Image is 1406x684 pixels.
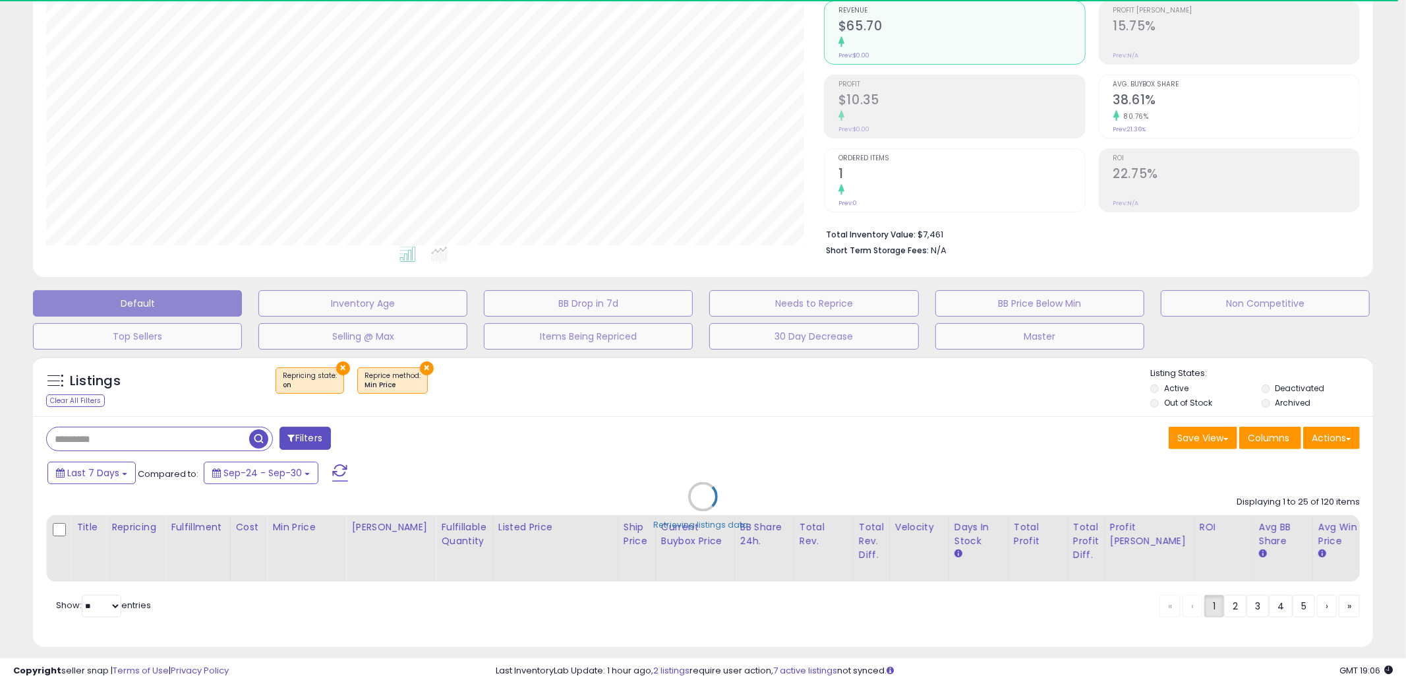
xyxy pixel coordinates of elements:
button: Master [935,323,1144,350]
small: Prev: 0 [838,199,857,207]
button: 30 Day Decrease [709,323,918,350]
h2: $10.35 [838,92,1084,110]
span: Avg. Buybox Share [1113,81,1359,88]
button: Top Sellers [33,323,242,350]
span: Ordered Items [838,155,1084,162]
small: Prev: $0.00 [838,51,869,59]
a: 7 active listings [774,664,838,677]
button: BB Price Below Min [935,290,1144,317]
button: BB Drop in 7d [484,290,693,317]
h2: 1 [838,166,1084,184]
a: Privacy Policy [171,664,229,677]
small: Prev: $0.00 [838,125,869,133]
small: Prev: N/A [1113,51,1139,59]
h2: 15.75% [1113,18,1359,36]
li: $7,461 [826,226,1350,241]
span: Profit [838,81,1084,88]
button: Needs to Reprice [709,290,918,317]
button: Non Competitive [1161,290,1370,317]
h2: 22.75% [1113,166,1359,184]
div: Last InventoryLab Update: 1 hour ago, require user action, not synced. [496,665,1393,677]
span: ROI [1113,155,1359,162]
a: 2 listings [654,664,690,677]
span: Profit [PERSON_NAME] [1113,7,1359,15]
small: 80.76% [1119,111,1149,121]
button: Inventory Age [258,290,467,317]
h2: 38.61% [1113,92,1359,110]
h2: $65.70 [838,18,1084,36]
small: Prev: 21.36% [1113,125,1146,133]
span: 2025-10-8 19:06 GMT [1339,664,1393,677]
span: N/A [931,244,947,257]
b: Short Term Storage Fees: [826,245,929,256]
strong: Copyright [13,664,61,677]
a: Terms of Use [113,664,169,677]
button: Items Being Repriced [484,323,693,350]
div: seller snap | | [13,665,229,677]
b: Total Inventory Value: [826,229,916,240]
div: Retrieving listings data.. [654,520,753,532]
span: Revenue [838,7,1084,15]
button: Default [33,290,242,317]
button: Selling @ Max [258,323,467,350]
small: Prev: N/A [1113,199,1139,207]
